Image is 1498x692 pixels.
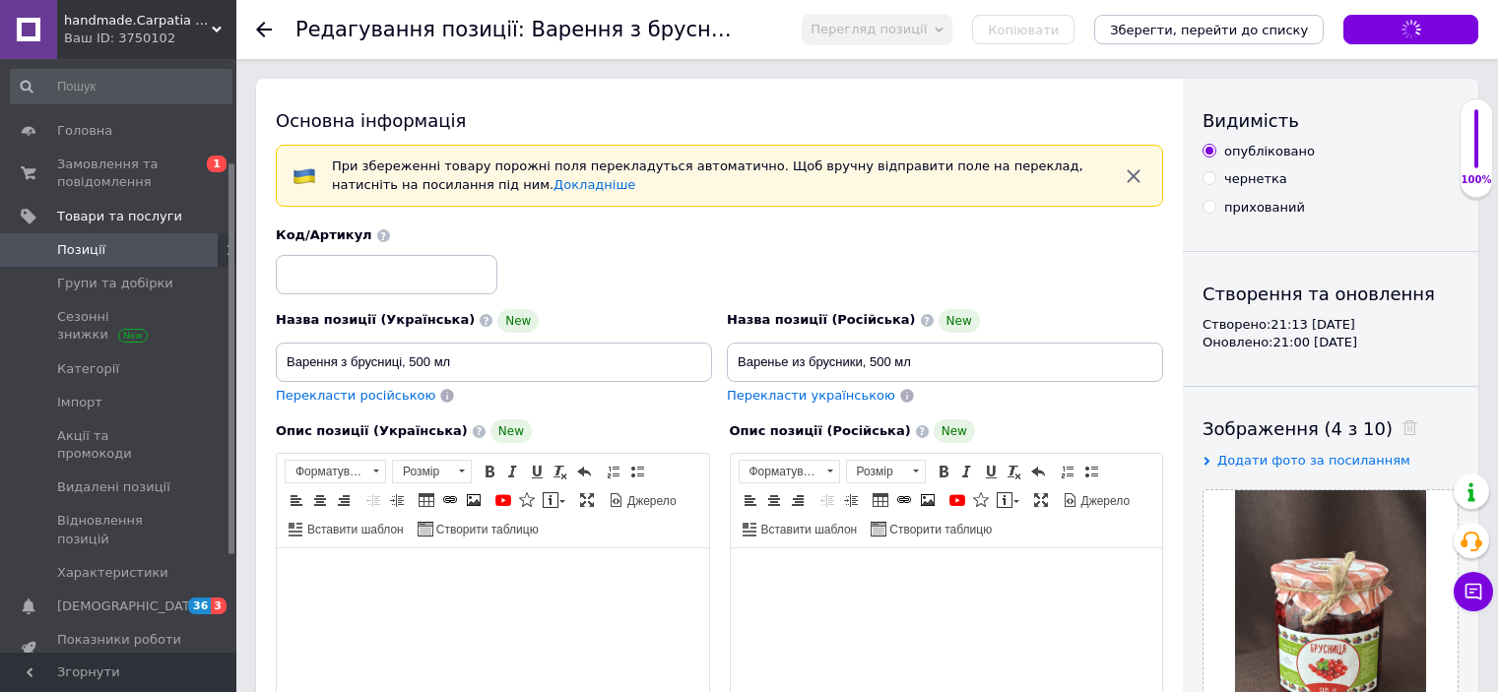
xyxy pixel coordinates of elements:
a: Максимізувати [576,489,598,511]
div: Створено: 21:13 [DATE] [1203,316,1459,334]
a: Таблиця [870,489,891,511]
a: Повернути (Ctrl+Z) [573,461,595,482]
a: Створити таблицю [868,518,995,539]
span: Видалені позиції [57,478,170,496]
span: Позиції [57,241,105,259]
a: Курсив (Ctrl+I) [502,461,524,482]
span: Відновлення позицій [57,512,182,547]
span: Групи та добірки [57,275,173,292]
a: Форматування [285,460,386,483]
span: Показники роботи компанії [57,631,182,666]
a: Вставити/Редагувати посилання (Ctrl+L) [893,489,915,511]
span: Категорії [57,360,119,378]
a: Жирний (Ctrl+B) [479,461,500,482]
span: Створити таблицю [886,522,992,538]
span: При збереженні товару порожні поля перекладуться автоматично. Щоб вручну відправити поле на перек... [332,158,1083,192]
span: Перекласти російською [276,388,435,403]
a: Зображення [917,489,939,511]
span: Створити таблицю [433,522,539,538]
a: Максимізувати [1030,489,1052,511]
a: Розмір [846,460,926,483]
a: По правому краю [787,489,809,511]
h1: Редагування позиції: Варення з брусниці, 320 мл [295,18,832,41]
a: Вставити/видалити маркований список [626,461,648,482]
div: Ваш ID: 3750102 [64,30,236,47]
span: Головна [57,122,112,140]
span: New [934,419,975,443]
a: Вставити/видалити нумерований список [603,461,624,482]
span: Назва позиції (Українська) [276,312,475,327]
span: Джерело [624,493,677,510]
a: По центру [763,489,785,511]
span: Замовлення та повідомлення [57,156,182,191]
a: Вставити іконку [970,489,992,511]
a: Додати відео з YouTube [492,489,514,511]
a: Таблиця [416,489,437,511]
img: :flag-ua: [293,164,316,188]
a: Зменшити відступ [362,489,384,511]
a: Вставити шаблон [740,518,861,539]
a: Джерело [1060,489,1134,511]
a: Зменшити відступ [816,489,838,511]
a: Видалити форматування [550,461,571,482]
a: Жирний (Ctrl+B) [933,461,954,482]
div: Оновлено: 21:00 [DATE] [1203,334,1459,351]
span: New [939,309,980,333]
a: Створити таблицю [415,518,542,539]
a: Джерело [606,489,680,511]
a: Вставити/видалити нумерований список [1057,461,1078,482]
a: Розмір [392,460,472,483]
a: Вставити іконку [516,489,538,511]
a: Форматування [739,460,840,483]
a: Підкреслений (Ctrl+U) [526,461,548,482]
div: Зображення (4 з 10) [1203,416,1459,441]
div: прихований [1224,199,1305,217]
span: Форматування [740,461,820,482]
span: Код/Артикул [276,227,372,242]
span: Додати фото за посиланням [1217,453,1410,468]
span: [DEMOGRAPHIC_DATA] [57,598,203,615]
div: опубліковано [1224,143,1315,160]
a: Видалити форматування [1004,461,1025,482]
a: По лівому краю [740,489,761,511]
a: Додати відео з YouTube [946,489,968,511]
button: Чат з покупцем [1454,572,1493,611]
a: Вставити повідомлення [994,489,1022,511]
a: Збільшити відступ [840,489,862,511]
div: 100% [1461,173,1492,187]
a: По центру [309,489,331,511]
i: Зберегти, перейти до списку [1110,23,1308,37]
span: New [497,309,539,333]
span: Форматування [286,461,366,482]
input: Пошук [10,69,232,104]
span: 36 [188,598,211,614]
a: Вставити/Редагувати посилання (Ctrl+L) [439,489,461,511]
a: Вставити шаблон [286,518,407,539]
input: Наприклад, H&M жіноча сукня зелена 38 розмір вечірня максі з блискітками [276,343,712,382]
a: Докладніше [554,177,635,192]
span: Вставити шаблон [758,522,858,538]
span: Перегляд позиції [811,22,927,36]
a: Вставити повідомлення [540,489,568,511]
div: Основна інформація [276,108,1163,133]
span: 3 [211,598,227,614]
a: Зображення [463,489,485,511]
span: Джерело [1078,493,1131,510]
a: Повернути (Ctrl+Z) [1027,461,1049,482]
div: чернетка [1224,170,1287,188]
div: Створення та оновлення [1203,282,1459,306]
span: Характеристики [57,564,168,582]
a: Курсив (Ctrl+I) [956,461,978,482]
span: Розмір [393,461,452,482]
span: Вставити шаблон [304,522,404,538]
span: Перекласти українською [727,388,895,403]
span: Опис позиції (Українська) [276,423,468,438]
span: Розмір [847,461,906,482]
span: New [490,419,532,443]
div: 100% Якість заповнення [1460,98,1493,198]
span: Акції та промокоди [57,427,182,463]
span: Товари та послуги [57,208,182,225]
div: Видимість [1203,108,1459,133]
div: Повернутися назад [256,22,272,37]
span: Назва позиції (Російська) [727,312,916,327]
